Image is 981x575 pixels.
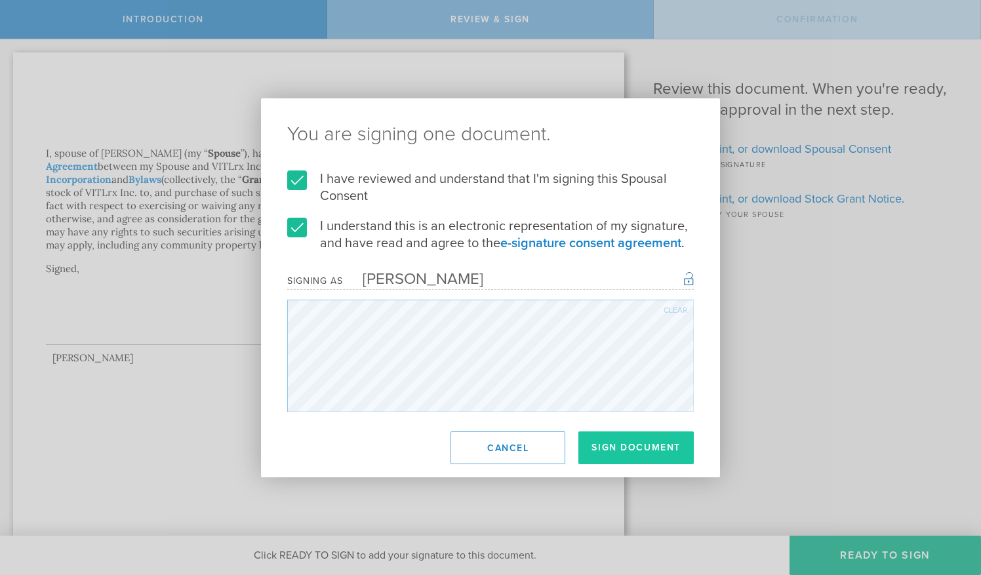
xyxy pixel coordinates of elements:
[287,125,694,144] ng-pluralize: You are signing one document.
[287,275,343,287] div: Signing as
[287,170,694,205] label: I have reviewed and understand that I'm signing this Spousal Consent
[343,269,483,288] div: [PERSON_NAME]
[578,431,694,464] button: Sign Document
[500,235,681,251] a: e-signature consent agreement
[450,431,565,464] button: Cancel
[287,218,694,252] label: I understand this is an electronic representation of my signature, and have read and agree to the .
